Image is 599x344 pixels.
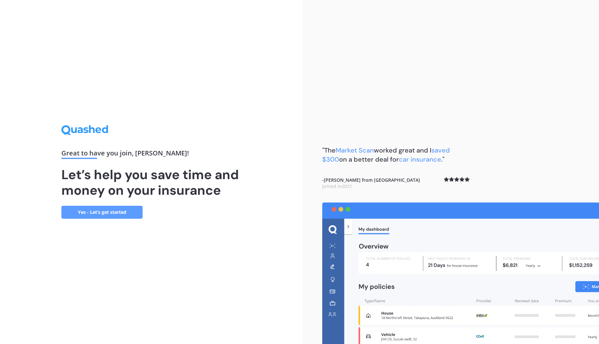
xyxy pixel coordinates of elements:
[61,150,241,159] div: Great to have you join , [PERSON_NAME] !
[322,146,450,164] b: "The worked great and I on a better deal for ."
[322,177,420,190] b: - [PERSON_NAME] from [GEOGRAPHIC_DATA]
[336,146,374,154] span: Market Scan
[61,206,143,219] a: Yes - Let’s get started
[322,146,450,164] span: saved $300
[61,167,241,198] h1: Let’s help you save time and money on your insurance
[322,183,352,189] span: Joined in 2021
[399,155,441,164] span: car insurance
[322,203,599,344] img: dashboard.webp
